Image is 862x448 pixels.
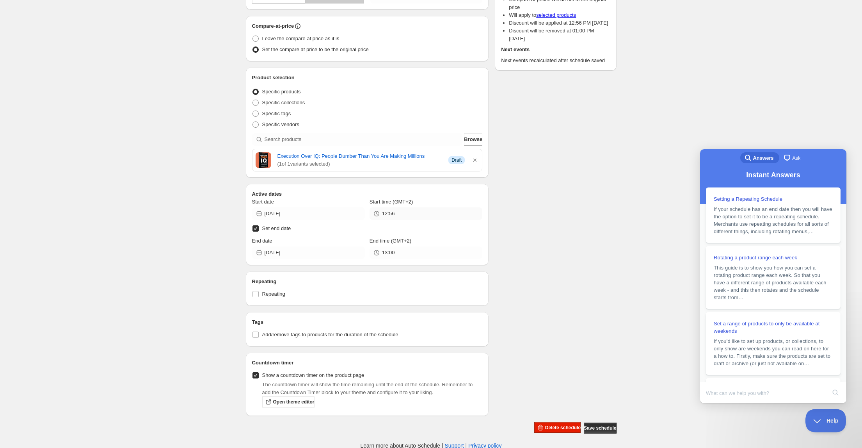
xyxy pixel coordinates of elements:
[584,423,616,434] button: Save schedule
[464,133,482,146] button: Browse
[265,133,463,146] input: Search products
[262,121,299,127] span: Specific vendors
[262,332,398,337] span: Add/remove tags to products for the duration of the schedule
[501,57,610,64] p: Next events recalculated after schedule saved
[536,12,576,18] a: selected products
[252,22,294,30] h2: Compare-at-price
[262,396,315,407] a: Open theme editor
[545,425,581,431] span: Delete schedule
[509,19,610,27] li: Discount will be applied at 12:56 PM [DATE]
[501,46,610,54] h2: Next events
[252,190,483,198] h2: Active dates
[262,291,285,297] span: Repeating
[252,74,483,82] h2: Product selection
[584,425,616,431] span: Save schedule
[262,89,301,95] span: Specific products
[262,100,305,105] span: Specific collections
[262,46,369,52] span: Set the compare at price to be the original price
[534,422,581,433] button: Delete schedule
[252,278,483,286] h2: Repeating
[252,238,272,244] span: End date
[370,199,413,205] span: Start time (GMT+2)
[252,359,483,367] h2: Countdown timer
[509,27,610,43] li: Discount will be removed at 01:00 PM [DATE]
[700,149,846,403] iframe: Help Scout Beacon - Live Chat, Contact Form, and Knowledge Base
[262,111,291,116] span: Specific tags
[277,160,443,168] span: ( 1 of 1 variants selected)
[370,238,411,244] span: End time (GMT+2)
[451,157,462,163] span: Draft
[464,136,482,143] span: Browse
[277,152,443,160] a: Execution Over IQ: People Dumber Than You Are Making Millions
[262,372,364,378] span: Show a countdown timer on the product page
[273,399,315,405] span: Open theme editor
[252,318,483,326] h2: Tags
[805,409,846,432] iframe: Help Scout Beacon - Close
[262,381,483,396] p: The countdown timer will show the time remaining until the end of the schedule. Remember to add t...
[509,11,610,19] li: Will apply to
[262,36,339,41] span: Leave the compare at price as it is
[252,199,274,205] span: Start date
[256,152,271,168] img: Cover image of Execution Over IQ: People Dumber Than You Are Making Millions by Tyler Andrew Cole...
[262,225,291,231] span: Set end date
